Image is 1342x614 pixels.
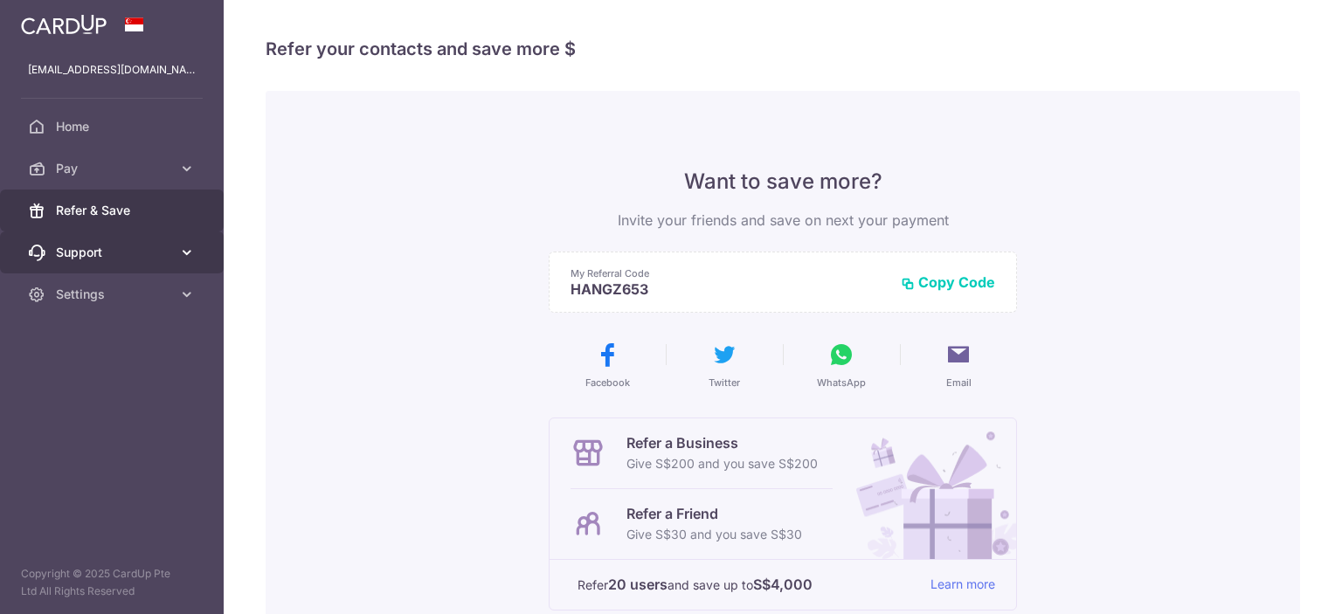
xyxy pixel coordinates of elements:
[56,202,171,219] span: Refer & Save
[817,376,866,390] span: WhatsApp
[608,574,668,595] strong: 20 users
[626,503,802,524] p: Refer a Friend
[556,341,659,390] button: Facebook
[571,280,887,298] p: HANGZ653
[571,266,887,280] p: My Referral Code
[549,210,1017,231] p: Invite your friends and save on next your payment
[578,574,917,596] p: Refer and save up to
[549,168,1017,196] p: Want to save more?
[56,286,171,303] span: Settings
[56,244,171,261] span: Support
[907,341,1010,390] button: Email
[56,160,171,177] span: Pay
[155,12,190,28] span: Help
[946,376,972,390] span: Email
[626,524,802,545] p: Give S$30 and you save S$30
[673,341,776,390] button: Twitter
[626,432,818,453] p: Refer a Business
[266,35,1300,63] h4: Refer your contacts and save more $
[709,376,740,390] span: Twitter
[56,118,171,135] span: Home
[21,14,107,35] img: CardUp
[585,376,630,390] span: Facebook
[753,574,813,595] strong: S$4,000
[790,341,893,390] button: WhatsApp
[39,12,75,28] span: Help
[901,273,995,291] button: Copy Code
[28,61,196,79] p: [EMAIL_ADDRESS][DOMAIN_NAME]
[840,418,1016,559] img: Refer
[930,574,995,596] a: Learn more
[626,453,818,474] p: Give S$200 and you save S$200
